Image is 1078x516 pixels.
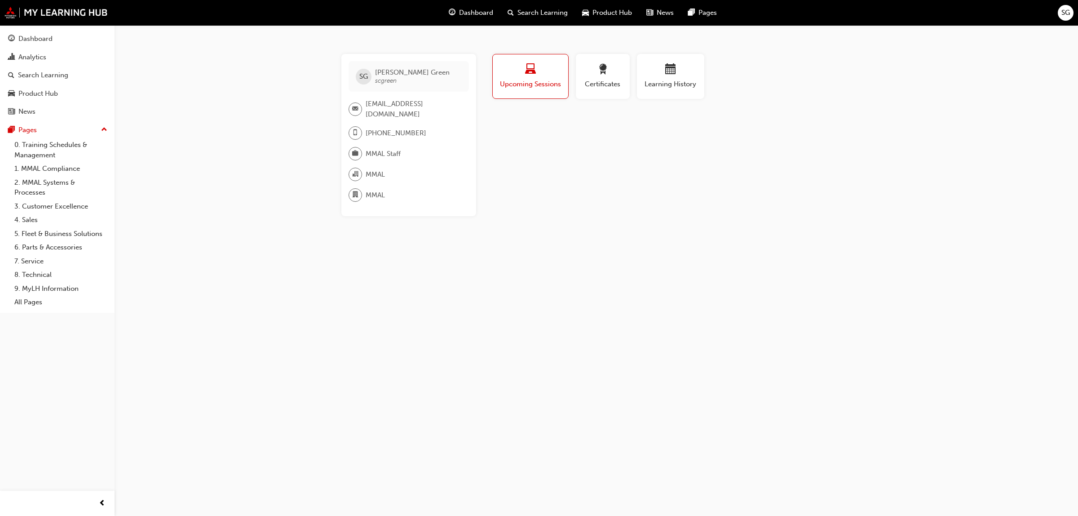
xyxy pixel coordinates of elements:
[8,53,15,62] span: chart-icon
[101,124,107,136] span: up-icon
[688,7,695,18] span: pages-icon
[366,128,426,138] span: [PHONE_NUMBER]
[18,34,53,44] div: Dashboard
[11,213,111,227] a: 4. Sales
[644,79,698,89] span: Learning History
[352,169,358,180] span: organisation-icon
[500,4,575,22] a: search-iconSearch Learning
[11,227,111,241] a: 5. Fleet & Business Solutions
[366,99,462,119] span: [EMAIL_ADDRESS][DOMAIN_NAME]
[583,79,623,89] span: Certificates
[597,64,608,76] span: award-icon
[99,498,106,509] span: prev-icon
[352,189,358,201] span: department-icon
[575,4,639,22] a: car-iconProduct Hub
[4,49,111,66] a: Analytics
[517,8,568,18] span: Search Learning
[18,89,58,99] div: Product Hub
[11,240,111,254] a: 6. Parts & Accessories
[352,148,358,160] span: briefcase-icon
[11,282,111,296] a: 9. MyLH Information
[449,7,455,18] span: guage-icon
[352,103,358,115] span: email-icon
[18,70,68,80] div: Search Learning
[646,7,653,18] span: news-icon
[11,176,111,200] a: 2. MMAL Systems & Processes
[359,71,368,82] span: SG
[375,68,450,76] span: [PERSON_NAME] Green
[4,67,111,84] a: Search Learning
[1061,8,1070,18] span: SG
[8,35,15,43] span: guage-icon
[366,190,385,200] span: MMAL
[681,4,724,22] a: pages-iconPages
[639,4,681,22] a: news-iconNews
[698,8,717,18] span: Pages
[4,31,111,47] a: Dashboard
[4,7,108,18] img: mmal
[8,126,15,134] span: pages-icon
[4,122,111,138] button: Pages
[8,90,15,98] span: car-icon
[11,138,111,162] a: 0. Training Schedules & Management
[375,77,397,85] span: scgreen
[366,169,385,180] span: MMAL
[492,54,569,99] button: Upcoming Sessions
[442,4,500,22] a: guage-iconDashboard
[4,103,111,120] a: News
[11,268,111,282] a: 8. Technical
[582,7,589,18] span: car-icon
[499,79,561,89] span: Upcoming Sessions
[8,108,15,116] span: news-icon
[4,85,111,102] a: Product Hub
[18,52,46,62] div: Analytics
[352,127,358,139] span: mobile-icon
[18,107,35,117] div: News
[637,54,704,99] button: Learning History
[11,200,111,214] a: 3. Customer Excellence
[459,8,493,18] span: Dashboard
[665,64,676,76] span: calendar-icon
[11,162,111,176] a: 1. MMAL Compliance
[11,254,111,268] a: 7. Service
[8,71,14,80] span: search-icon
[657,8,674,18] span: News
[11,295,111,309] a: All Pages
[508,7,514,18] span: search-icon
[576,54,630,99] button: Certificates
[1058,5,1074,21] button: SG
[592,8,632,18] span: Product Hub
[366,149,401,159] span: MMAL Staff
[18,125,37,135] div: Pages
[525,64,536,76] span: laptop-icon
[4,29,111,122] button: DashboardAnalyticsSearch LearningProduct HubNews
